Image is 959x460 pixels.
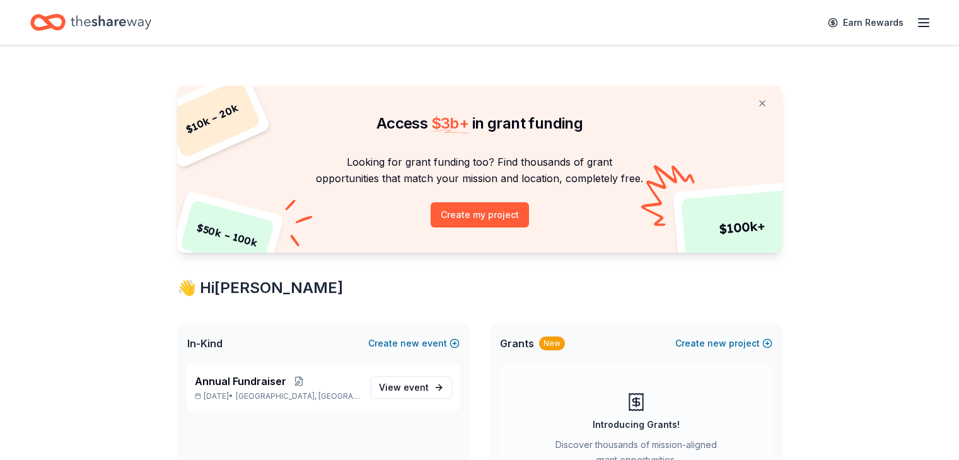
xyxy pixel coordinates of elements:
a: Home [30,8,151,37]
button: Createnewevent [368,336,460,351]
div: $ 10k – 20k [163,78,261,159]
span: View [379,380,429,395]
span: new [400,336,419,351]
span: new [707,336,726,351]
span: $ 3b + [431,114,469,132]
a: Earn Rewards [820,11,911,34]
p: Looking for grant funding too? Find thousands of grant opportunities that match your mission and ... [192,154,767,187]
div: Introducing Grants! [593,417,680,432]
p: [DATE] • [195,391,361,401]
div: New [539,336,565,350]
span: In-Kind [187,336,223,351]
a: View event [371,376,452,399]
span: [GEOGRAPHIC_DATA], [GEOGRAPHIC_DATA] [236,391,360,401]
span: Grants [500,336,534,351]
span: event [404,382,429,393]
button: Create my project [431,202,529,227]
button: Createnewproject [675,336,772,351]
span: Annual Fundraiser [195,374,286,389]
span: Access in grant funding [376,114,583,132]
div: 👋 Hi [PERSON_NAME] [177,278,782,298]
